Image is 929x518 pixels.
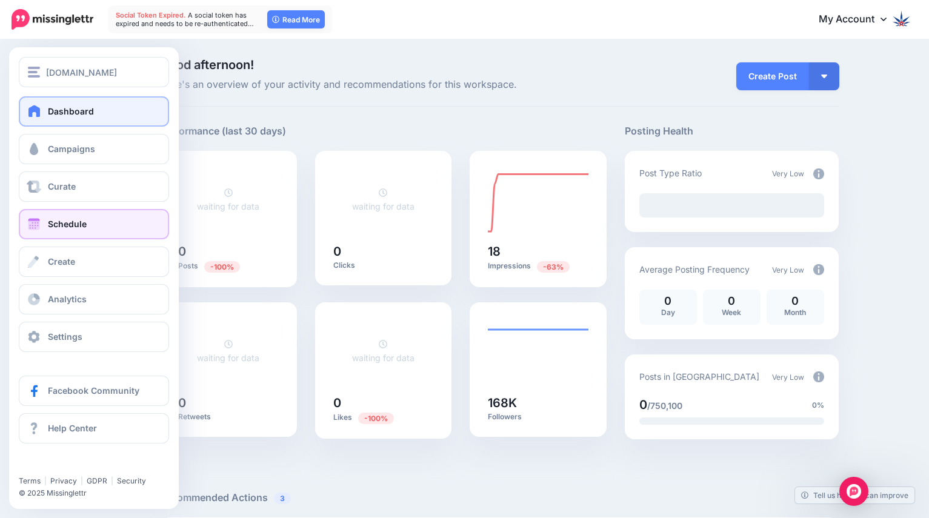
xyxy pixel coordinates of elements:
[488,245,588,257] h5: 18
[160,58,254,72] span: Good afternoon!
[537,261,570,273] span: Previous period: 48
[333,412,434,423] p: Likes
[488,397,588,409] h5: 168K
[12,9,93,30] img: Missinglettr
[358,413,394,424] span: Previous period: 1
[178,261,279,272] p: Posts
[48,106,94,116] span: Dashboard
[48,219,87,229] span: Schedule
[333,245,434,257] h5: 0
[160,490,839,505] h5: Recommended Actions
[19,247,169,277] a: Create
[160,124,286,139] h5: Performance (last 30 days)
[19,413,169,443] a: Help Center
[87,476,107,485] a: GDPR
[813,168,824,179] img: info-circle-grey.png
[821,75,827,78] img: arrow-down-white.png
[333,261,434,270] p: Clicks
[19,134,169,164] a: Campaigns
[807,5,911,35] a: My Account
[19,96,169,127] a: Dashboard
[160,77,607,93] span: Here's an overview of your activity and recommendations for this workspace.
[639,166,702,180] p: Post Type Ratio
[274,493,291,504] span: 3
[773,296,818,307] p: 0
[639,262,750,276] p: Average Posting Frequency
[116,11,254,28] span: A social token has expired and needs to be re-authenticated…
[116,11,186,19] span: Social Token Expired.
[19,487,176,499] li: © 2025 Missinglettr
[197,187,259,211] a: waiting for data
[772,265,804,274] span: Very Low
[46,65,117,79] span: [DOMAIN_NAME]
[48,294,87,304] span: Analytics
[178,412,279,422] p: Retweets
[352,339,415,363] a: waiting for data
[48,181,76,191] span: Curate
[48,423,97,433] span: Help Center
[28,67,40,78] img: menu.png
[647,400,682,411] span: /750,100
[48,256,75,267] span: Create
[178,397,279,409] h5: 0
[488,261,588,272] p: Impressions
[267,10,325,28] a: Read More
[19,209,169,239] a: Schedule
[795,487,914,503] a: Tell us how we can improve
[204,261,240,273] span: Previous period: 3
[48,385,139,396] span: Facebook Community
[813,371,824,382] img: info-circle-grey.png
[197,339,259,363] a: waiting for data
[352,187,415,211] a: waiting for data
[48,144,95,154] span: Campaigns
[111,476,113,485] span: |
[772,169,804,178] span: Very Low
[722,308,741,317] span: Week
[639,370,759,384] p: Posts in [GEOGRAPHIC_DATA]
[19,322,169,352] a: Settings
[333,397,434,409] h5: 0
[19,376,169,406] a: Facebook Community
[44,476,47,485] span: |
[81,476,83,485] span: |
[645,296,691,307] p: 0
[639,397,647,412] span: 0
[736,62,809,90] a: Create Post
[19,171,169,202] a: Curate
[488,412,588,422] p: Followers
[625,124,839,139] h5: Posting Health
[117,476,146,485] a: Security
[812,399,824,411] span: 0%
[178,245,279,257] h5: 0
[784,308,806,317] span: Month
[19,476,41,485] a: Terms
[50,476,77,485] a: Privacy
[19,57,169,87] button: [DOMAIN_NAME]
[839,477,868,506] div: Open Intercom Messenger
[48,331,82,342] span: Settings
[19,459,111,471] iframe: Twitter Follow Button
[19,284,169,314] a: Analytics
[772,373,804,382] span: Very Low
[661,308,675,317] span: Day
[709,296,754,307] p: 0
[813,264,824,275] img: info-circle-grey.png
